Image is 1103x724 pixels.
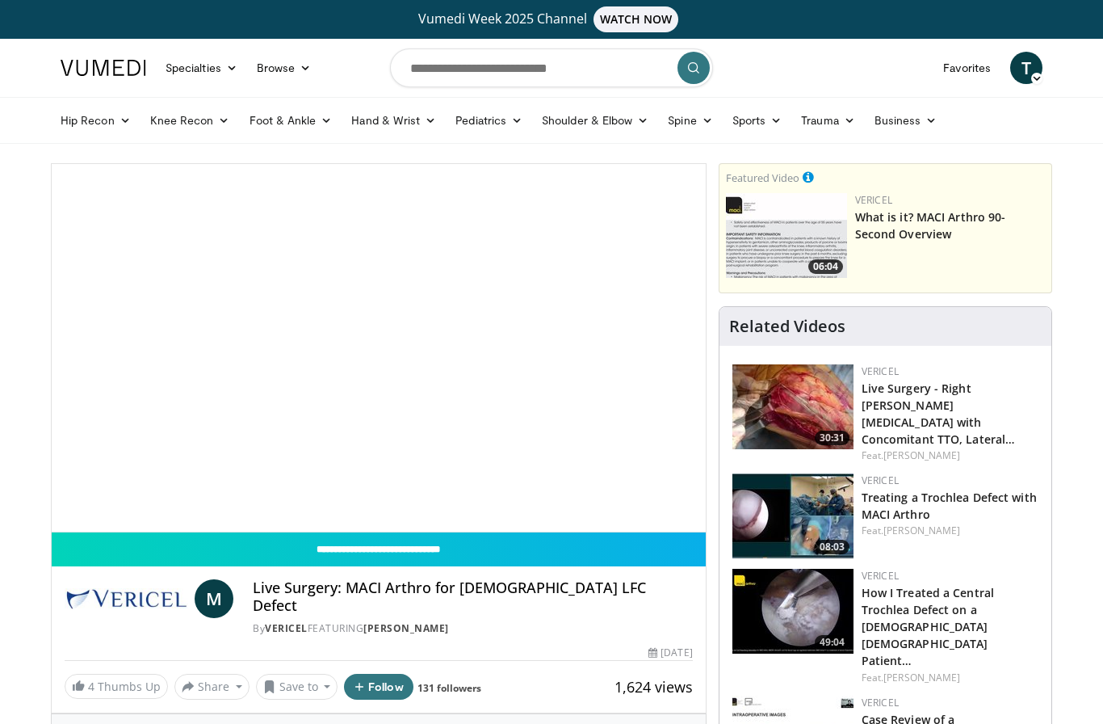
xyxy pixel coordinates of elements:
a: [PERSON_NAME] [883,671,960,684]
span: 1,624 views [614,677,693,697]
a: [PERSON_NAME] [883,524,960,537]
div: By FEATURING [253,621,692,636]
button: Share [174,674,250,700]
img: aa6cc8ed-3dbf-4b6a-8d82-4a06f68b6688.150x105_q85_crop-smart_upscale.jpg [726,193,847,278]
a: Browse [247,52,321,84]
span: 08:03 [815,540,849,554]
input: Search topics, interventions [390,48,713,87]
h4: Related Videos [729,317,845,336]
span: 4 [88,679,94,694]
a: Vericel [855,193,892,207]
a: Pediatrics [446,104,532,137]
a: 131 followers [417,681,481,695]
a: Treating a Trochlea Defect with MACI Arthro [862,490,1037,522]
a: What is it? MACI Arthro 90-Second Overview [855,209,1006,242]
a: 06:04 [726,193,847,278]
a: 30:31 [732,364,853,449]
a: Vumedi Week 2025 ChannelWATCH NOW [63,6,1040,32]
a: [PERSON_NAME] [363,621,449,635]
a: How I Treated a Central Trochlea Defect on a [DEMOGRAPHIC_DATA] [DEMOGRAPHIC_DATA] Patient… [862,585,994,668]
div: [DATE] [648,646,692,660]
div: Feat. [862,448,1038,463]
div: Feat. [862,524,1038,538]
a: [PERSON_NAME] [883,448,960,462]
small: Featured Video [726,170,799,185]
a: Specialties [156,52,247,84]
span: 30:31 [815,431,849,445]
button: Save to [256,674,338,700]
a: Vericel [862,696,899,709]
span: WATCH NOW [593,6,679,32]
a: Live Surgery - Right [PERSON_NAME][MEDICAL_DATA] with Concomitant TTO, Lateral… [862,381,1016,447]
button: Follow [344,674,413,700]
a: Business [865,104,947,137]
span: 06:04 [808,259,843,274]
img: 0de30d39-bfe3-4001-9949-87048a0d8692.150x105_q85_crop-smart_upscale.jpg [732,474,853,558]
a: Vericel [862,569,899,583]
span: 49:04 [815,635,849,650]
video-js: Video Player [52,164,706,532]
img: Vericel [65,579,188,618]
a: Foot & Ankle [240,104,342,137]
a: Hip Recon [51,104,140,137]
a: 49:04 [732,569,853,654]
a: Vericel [862,364,899,378]
img: VuMedi Logo [61,60,146,76]
img: f2822210-6046-4d88-9b48-ff7c77ada2d7.150x105_q85_crop-smart_upscale.jpg [732,364,853,449]
a: Knee Recon [140,104,240,137]
a: Sports [723,104,792,137]
a: M [195,579,233,618]
a: Favorites [933,52,1000,84]
a: Vericel [862,474,899,487]
a: Spine [658,104,722,137]
a: Hand & Wrist [342,104,446,137]
a: T [1010,52,1042,84]
a: 08:03 [732,474,853,558]
a: Trauma [791,104,865,137]
a: Vericel [265,621,308,635]
a: Shoulder & Elbow [532,104,658,137]
h4: Live Surgery: MACI Arthro for [DEMOGRAPHIC_DATA] LFC Defect [253,579,692,614]
a: 4 Thumbs Up [65,674,168,699]
img: 5aa0332e-438a-4b19-810c-c6dfa13c7ee4.150x105_q85_crop-smart_upscale.jpg [732,569,853,654]
div: Feat. [862,671,1038,685]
